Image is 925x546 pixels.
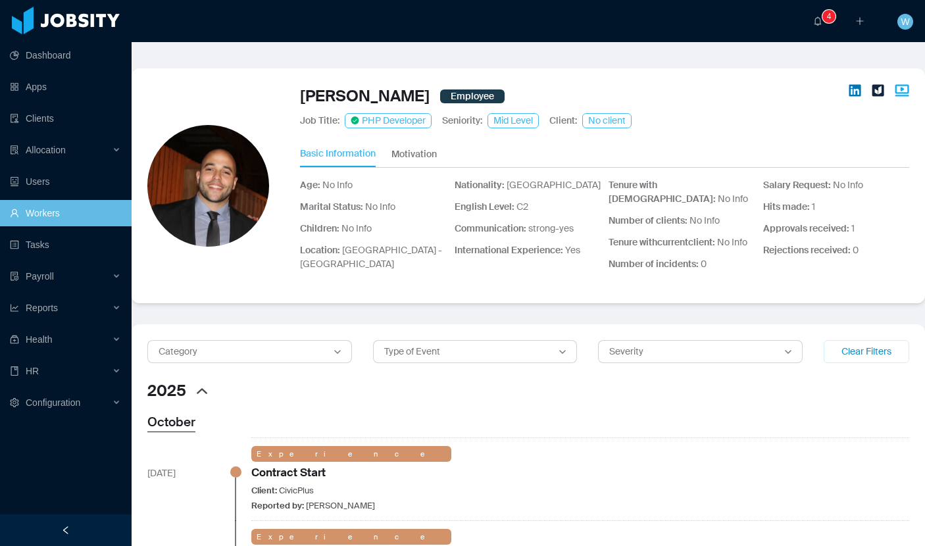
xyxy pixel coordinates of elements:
[609,214,755,228] p: No Info
[763,178,910,192] p: No Info
[147,379,186,403] span: 2025
[391,141,437,167] button: Motivation
[609,214,687,226] strong: Number of clients:
[455,222,526,234] strong: Communication:
[300,178,447,192] p: No Info
[895,84,909,108] a: Video
[455,201,514,212] strong: English Level:
[10,105,121,132] a: icon: auditClients
[455,243,601,257] p: Yes
[300,179,320,191] strong: Age:
[849,84,861,97] img: linkedin icon
[147,125,269,247] img: Profile
[609,345,643,357] span: Severity
[609,258,699,270] strong: Number of incidents:
[300,141,376,167] button: Basic Information
[345,113,432,128] span: PHP Developer
[855,16,864,26] i: icon: plus
[455,178,601,192] p: [GEOGRAPHIC_DATA]
[10,145,19,155] i: icon: solution
[300,200,447,214] p: No Info
[763,222,849,234] strong: Approvals received:
[147,379,213,403] button: 2025
[10,200,121,226] a: icon: userWorkers
[763,200,910,214] p: 1
[488,113,539,128] span: Mid Level
[10,272,19,281] i: icon: file-protect
[582,113,632,128] span: No client
[10,398,19,407] i: icon: setting
[300,222,339,234] strong: Children:
[300,244,340,256] strong: Location:
[827,10,832,23] p: 4
[300,243,447,271] p: [GEOGRAPHIC_DATA] - [GEOGRAPHIC_DATA]
[10,42,121,68] a: icon: pie-chartDashboard
[609,178,755,206] p: No Info
[455,222,601,236] p: strong-yes
[10,366,19,376] i: icon: book
[26,397,80,408] span: Configuration
[147,464,220,480] div: [DATE]
[26,303,58,313] span: Reports
[251,485,277,496] strong: Client:
[10,335,19,344] i: icon: medicine-box
[849,84,861,108] a: LinkedIn
[300,222,447,236] p: No Info
[159,345,197,357] span: Category
[26,366,39,376] span: HR
[10,303,19,312] i: icon: line-chart
[763,222,910,236] p: 1
[872,84,884,97] img: jtalent icon
[455,200,601,214] p: C2
[147,413,909,432] h3: October
[440,89,505,103] span: Employee
[813,16,822,26] i: icon: bell
[300,201,363,212] strong: Marital Status:
[763,179,831,191] strong: Salary Request:
[549,114,577,128] p: Client:
[384,345,440,357] span: Type of Event
[351,116,359,125] img: check icon
[609,236,755,249] p: No Info
[822,10,836,23] sup: 4
[609,179,716,205] strong: Tenure with [DEMOGRAPHIC_DATA]:
[300,84,430,108] a: [PERSON_NAME]
[26,145,66,155] span: Allocation
[872,84,884,108] a: JTalent
[609,257,755,271] p: 0
[763,201,810,212] strong: Hits made:
[901,14,909,30] span: W
[10,232,121,258] a: icon: profileTasks
[251,529,451,545] div: Experience
[455,179,505,191] strong: Nationality:
[895,84,909,97] img: video icon
[455,244,563,256] strong: International Experience:
[10,74,121,100] a: icon: appstoreApps
[300,114,339,128] p: Job Title:
[26,271,54,282] span: Payroll
[10,168,121,195] a: icon: robotUsers
[442,114,482,128] p: Seniority:
[251,499,375,512] div: [PERSON_NAME]
[763,243,910,257] p: 0
[251,484,314,497] div: CivicPlus
[609,236,715,248] strong: Tenure with current client:
[26,334,52,345] span: Health
[824,340,909,363] button: Clear Filters
[763,244,851,256] strong: Rejections received:
[251,446,451,462] div: Experience
[251,464,326,482] div: Contract Start
[251,500,304,511] strong: Reported by:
